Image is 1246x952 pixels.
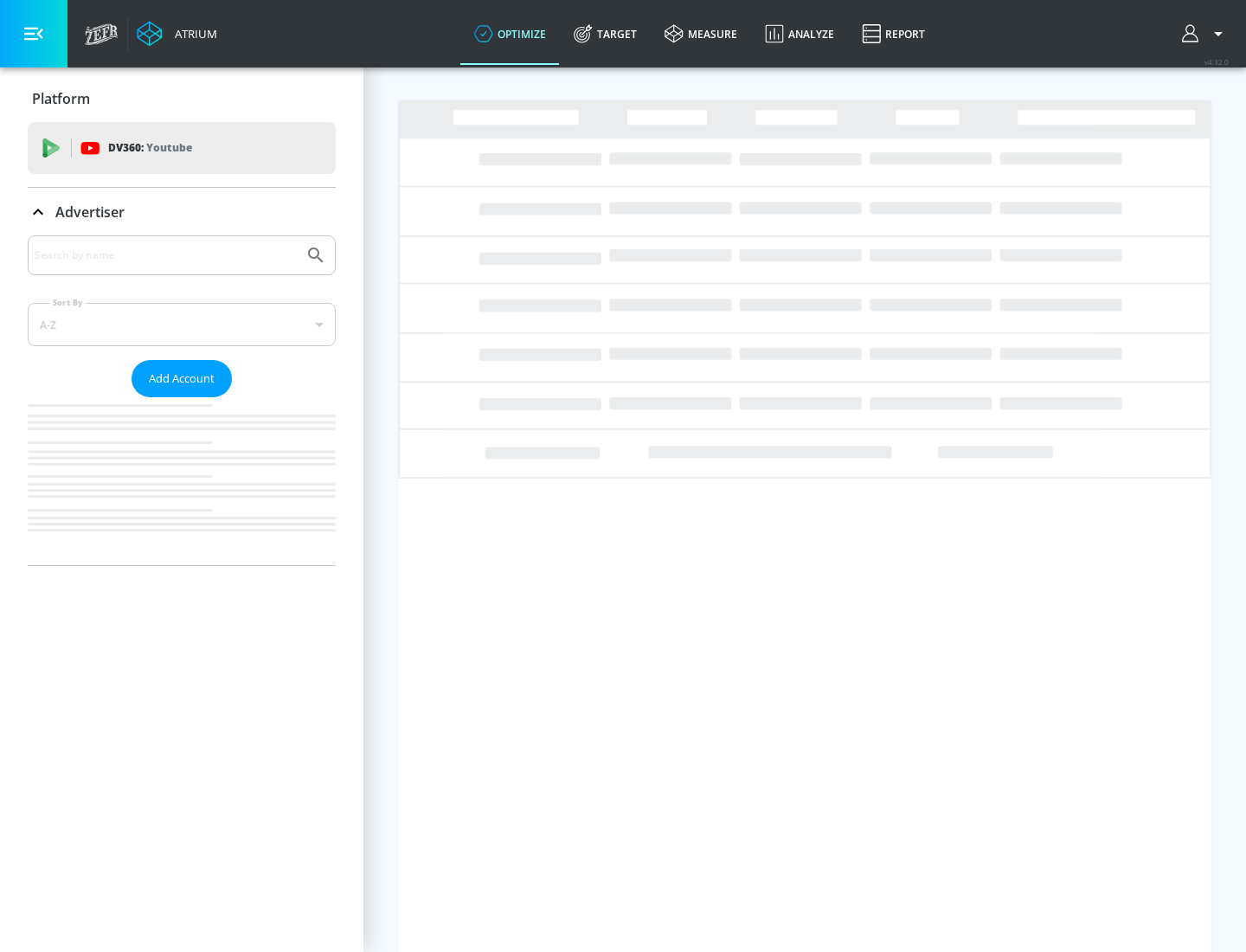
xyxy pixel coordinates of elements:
p: Platform [32,89,90,108]
div: Atrium [168,26,217,42]
a: Target [560,3,651,65]
nav: list of Advertiser [28,397,336,565]
div: Advertiser [28,188,336,236]
p: Advertiser [55,203,125,222]
div: A-Z [28,303,336,346]
a: optimize [460,3,560,65]
p: DV360: [108,138,192,158]
a: Analyze [751,3,848,65]
div: DV360: Youtube [28,122,336,174]
div: Advertiser [28,235,336,565]
span: Add Account [149,369,215,389]
div: Platform [28,74,336,123]
a: Report [848,3,939,65]
button: Add Account [132,360,232,397]
input: Search by name [35,244,297,267]
p: Youtube [146,138,192,157]
a: measure [651,3,751,65]
label: Sort By [49,297,87,308]
a: Atrium [137,21,217,47]
span: v 4.32.0 [1204,57,1229,67]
